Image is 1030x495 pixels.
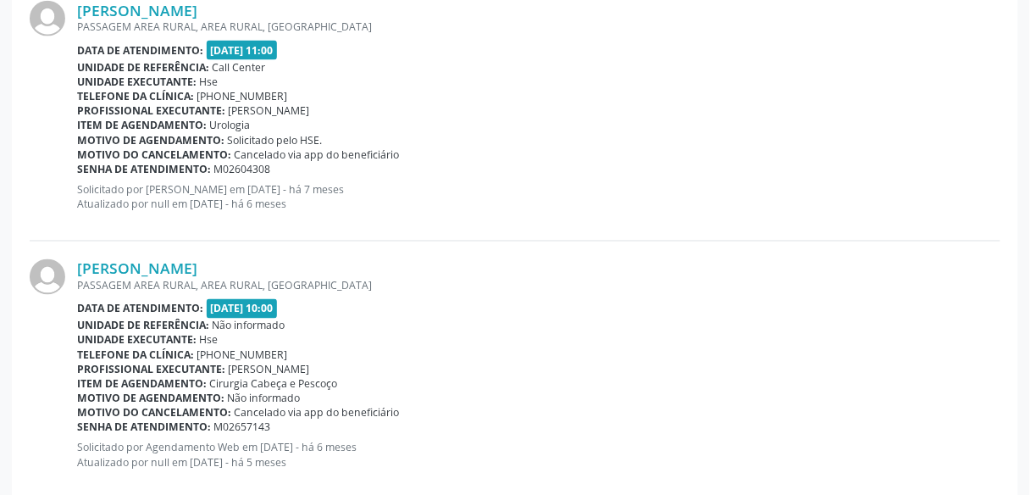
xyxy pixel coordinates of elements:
span: Urologia [210,118,251,132]
b: Unidade de referência: [77,319,209,333]
span: Cirurgia Cabeça e Pescoço [210,377,338,392]
span: Hse [200,75,219,89]
span: Solicitado pelo HSE. [228,133,323,147]
span: [PHONE_NUMBER] [197,89,288,103]
b: Item de agendamento: [77,118,207,132]
b: Profissional executante: [77,103,225,118]
b: Motivo do cancelamento: [77,406,231,420]
b: Telefone da clínica: [77,348,194,363]
p: Solicitado por Agendamento Web em [DATE] - há 6 meses Atualizado por null em [DATE] - há 5 meses [77,441,1000,470]
span: Cancelado via app do beneficiário [235,147,400,162]
img: img [30,259,65,295]
b: Telefone da clínica: [77,89,194,103]
span: Cancelado via app do beneficiário [235,406,400,420]
span: [DATE] 10:00 [207,299,278,319]
b: Unidade executante: [77,333,197,348]
b: Motivo do cancelamento: [77,147,231,162]
a: [PERSON_NAME] [77,259,197,278]
span: M02657143 [214,420,271,435]
p: Solicitado por [PERSON_NAME] em [DATE] - há 7 meses Atualizado por null em [DATE] - há 6 meses [77,182,1000,211]
span: Não informado [228,392,301,406]
span: [PERSON_NAME] [229,103,310,118]
b: Unidade executante: [77,75,197,89]
span: [PHONE_NUMBER] [197,348,288,363]
a: [PERSON_NAME] [77,1,197,19]
div: PASSAGEM AREA RURAL, AREA RURAL, [GEOGRAPHIC_DATA] [77,19,1000,34]
b: Motivo de agendamento: [77,133,224,147]
span: [DATE] 11:00 [207,41,278,60]
span: Hse [200,333,219,348]
img: img [30,1,65,36]
b: Item de agendamento: [77,377,207,392]
div: PASSAGEM AREA RURAL, AREA RURAL, [GEOGRAPHIC_DATA] [77,279,1000,293]
b: Profissional executante: [77,363,225,377]
b: Senha de atendimento: [77,420,211,435]
span: [PERSON_NAME] [229,363,310,377]
span: Não informado [213,319,285,333]
b: Motivo de agendamento: [77,392,224,406]
span: Call Center [213,60,266,75]
b: Data de atendimento: [77,43,203,58]
b: Data de atendimento: [77,302,203,316]
b: Unidade de referência: [77,60,209,75]
b: Senha de atendimento: [77,162,211,176]
span: M02604308 [214,162,271,176]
